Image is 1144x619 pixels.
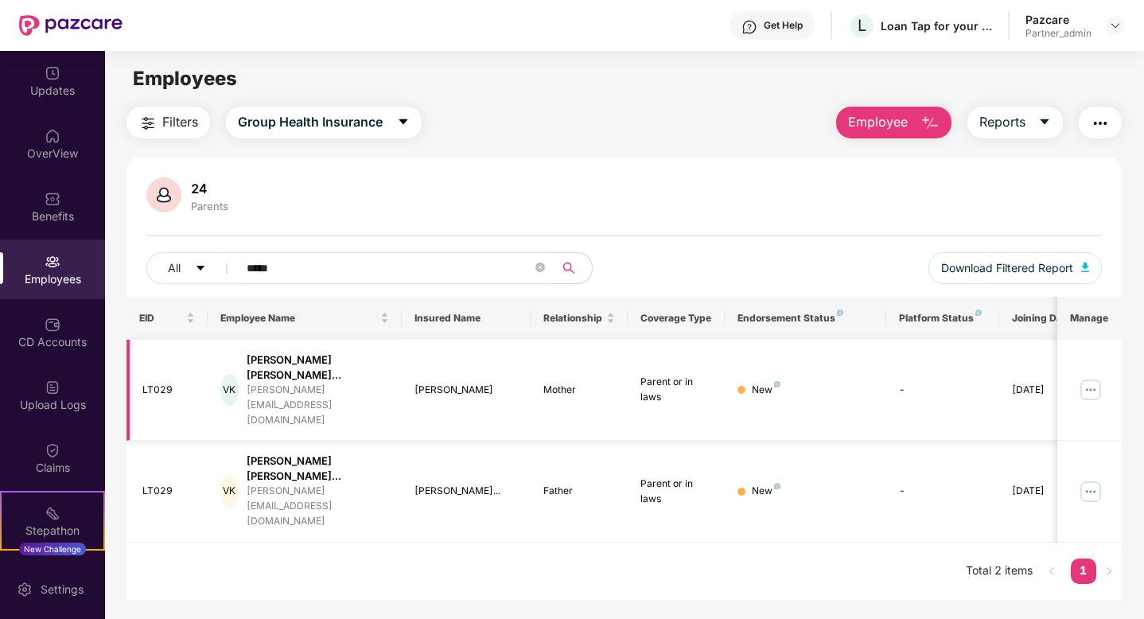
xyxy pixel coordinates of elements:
[764,19,803,32] div: Get Help
[220,374,239,406] div: VK
[168,259,181,277] span: All
[966,559,1033,584] li: Total 2 items
[543,484,615,499] div: Father
[1071,559,1096,584] li: 1
[36,582,88,598] div: Settings
[146,177,181,212] img: svg+xml;base64,PHN2ZyB4bWxucz0iaHR0cDovL3d3dy53My5vcmcvMjAwMC9zdmciIHhtbG5zOnhsaW5rPSJodHRwOi8vd3...
[1047,566,1056,576] span: left
[967,107,1063,138] button: Reportscaret-down
[1012,484,1084,499] div: [DATE]
[19,543,86,555] div: New Challenge
[881,18,992,33] div: Loan Tap for your Parents
[640,477,712,507] div: Parent or in laws
[1039,559,1064,584] li: Previous Page
[188,181,232,197] div: 24
[17,582,33,598] img: svg+xml;base64,PHN2ZyBpZD0iU2V0dGluZy0yMHgyMCIgeG1sbnM9Imh0dHA6Ly93d3cudzMub3JnLzIwMDAvc3ZnIiB3aW...
[628,297,725,340] th: Coverage Type
[941,259,1073,277] span: Download Filtered Report
[45,254,60,270] img: svg+xml;base64,PHN2ZyBpZD0iRW1wbG95ZWVzIiB4bWxucz0iaHR0cDovL3d3dy53My5vcmcvMjAwMC9zdmciIHdpZHRoPS...
[531,297,628,340] th: Relationship
[553,252,593,284] button: search
[142,383,195,398] div: LT029
[45,505,60,521] img: svg+xml;base64,PHN2ZyB4bWxucz0iaHR0cDovL3d3dy53My5vcmcvMjAwMC9zdmciIHdpZHRoPSIyMSIgaGVpZ2h0PSIyMC...
[543,312,603,325] span: Relationship
[45,128,60,144] img: svg+xml;base64,PHN2ZyBpZD0iSG9tZSIgeG1sbnM9Imh0dHA6Ly93d3cudzMub3JnLzIwMDAvc3ZnIiB3aWR0aD0iMjAiIG...
[543,383,615,398] div: Mother
[886,441,999,543] td: -
[640,375,712,405] div: Parent or in laws
[208,297,402,340] th: Employee Name
[920,114,940,133] img: svg+xml;base64,PHN2ZyB4bWxucz0iaHR0cDovL3d3dy53My5vcmcvMjAwMC9zdmciIHhtbG5zOnhsaW5rPSJodHRwOi8vd3...
[247,484,388,529] div: [PERSON_NAME][EMAIL_ADDRESS][DOMAIN_NAME]
[1104,566,1114,576] span: right
[238,112,383,132] span: Group Health Insurance
[397,115,410,130] span: caret-down
[45,191,60,207] img: svg+xml;base64,PHN2ZyBpZD0iQmVuZWZpdHMiIHhtbG5zPSJodHRwOi8vd3d3LnczLm9yZy8yMDAwL3N2ZyIgd2lkdGg9Ij...
[1096,559,1122,584] button: right
[535,263,545,272] span: close-circle
[247,454,388,484] div: [PERSON_NAME] [PERSON_NAME]...
[979,112,1025,132] span: Reports
[1012,383,1084,398] div: [DATE]
[858,16,866,35] span: L
[220,476,239,508] div: VK
[928,252,1102,284] button: Download Filtered Report
[1071,559,1096,582] a: 1
[247,383,388,428] div: [PERSON_NAME][EMAIL_ADDRESS][DOMAIN_NAME]
[126,107,210,138] button: Filters
[139,312,183,325] span: EID
[1038,115,1051,130] span: caret-down
[414,383,519,398] div: [PERSON_NAME]
[886,340,999,442] td: -
[899,312,986,325] div: Platform Status
[774,381,780,387] img: svg+xml;base64,PHN2ZyB4bWxucz0iaHR0cDovL3d3dy53My5vcmcvMjAwMC9zdmciIHdpZHRoPSI4IiBoZWlnaHQ9IjgiIH...
[133,67,237,90] span: Employees
[1025,12,1091,27] div: Pazcare
[146,252,243,284] button: Allcaret-down
[837,309,843,316] img: svg+xml;base64,PHN2ZyB4bWxucz0iaHR0cDovL3d3dy53My5vcmcvMjAwMC9zdmciIHdpZHRoPSI4IiBoZWlnaHQ9IjgiIH...
[45,317,60,333] img: svg+xml;base64,PHN2ZyBpZD0iQ0RfQWNjb3VudHMiIGRhdGEtbmFtZT0iQ0QgQWNjb3VudHMiIHhtbG5zPSJodHRwOi8vd3...
[553,262,584,274] span: search
[1096,559,1122,584] li: Next Page
[162,112,198,132] span: Filters
[142,484,195,499] div: LT029
[19,15,123,36] img: New Pazcare Logo
[752,383,780,398] div: New
[836,107,951,138] button: Employee
[1025,27,1091,40] div: Partner_admin
[414,484,519,499] div: [PERSON_NAME]...
[1078,479,1103,504] img: manageButton
[1078,377,1103,403] img: manageButton
[999,297,1096,340] th: Joining Date
[45,442,60,458] img: svg+xml;base64,PHN2ZyBpZD0iQ2xhaW0iIHhtbG5zPSJodHRwOi8vd3d3LnczLm9yZy8yMDAwL3N2ZyIgd2lkdGg9IjIwIi...
[126,297,208,340] th: EID
[2,523,103,539] div: Stepathon
[195,263,206,275] span: caret-down
[774,483,780,489] img: svg+xml;base64,PHN2ZyB4bWxucz0iaHR0cDovL3d3dy53My5vcmcvMjAwMC9zdmciIHdpZHRoPSI4IiBoZWlnaHQ9IjgiIH...
[752,484,780,499] div: New
[975,309,982,316] img: svg+xml;base64,PHN2ZyB4bWxucz0iaHR0cDovL3d3dy53My5vcmcvMjAwMC9zdmciIHdpZHRoPSI4IiBoZWlnaHQ9IjgiIH...
[247,352,388,383] div: [PERSON_NAME] [PERSON_NAME]...
[45,380,60,395] img: svg+xml;base64,PHN2ZyBpZD0iVXBsb2FkX0xvZ3MiIGRhdGEtbmFtZT0iVXBsb2FkIExvZ3MiIHhtbG5zPSJodHRwOi8vd3...
[1091,114,1110,133] img: svg+xml;base64,PHN2ZyB4bWxucz0iaHR0cDovL3d3dy53My5vcmcvMjAwMC9zdmciIHdpZHRoPSIyNCIgaGVpZ2h0PSIyNC...
[188,200,232,212] div: Parents
[535,261,545,276] span: close-circle
[402,297,531,340] th: Insured Name
[45,65,60,81] img: svg+xml;base64,PHN2ZyBpZD0iVXBkYXRlZCIgeG1sbnM9Imh0dHA6Ly93d3cudzMub3JnLzIwMDAvc3ZnIiB3aWR0aD0iMj...
[741,19,757,35] img: svg+xml;base64,PHN2ZyBpZD0iSGVscC0zMngzMiIgeG1sbnM9Imh0dHA6Ly93d3cudzMub3JnLzIwMDAvc3ZnIiB3aWR0aD...
[1109,19,1122,32] img: svg+xml;base64,PHN2ZyBpZD0iRHJvcGRvd24tMzJ4MzIiIHhtbG5zPSJodHRwOi8vd3d3LnczLm9yZy8yMDAwL3N2ZyIgd2...
[220,312,377,325] span: Employee Name
[226,107,422,138] button: Group Health Insurancecaret-down
[1057,297,1122,340] th: Manage
[138,114,158,133] img: svg+xml;base64,PHN2ZyB4bWxucz0iaHR0cDovL3d3dy53My5vcmcvMjAwMC9zdmciIHdpZHRoPSIyNCIgaGVpZ2h0PSIyNC...
[1081,263,1089,272] img: svg+xml;base64,PHN2ZyB4bWxucz0iaHR0cDovL3d3dy53My5vcmcvMjAwMC9zdmciIHhtbG5zOnhsaW5rPSJodHRwOi8vd3...
[737,312,874,325] div: Endorsement Status
[848,112,908,132] span: Employee
[1039,559,1064,584] button: left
